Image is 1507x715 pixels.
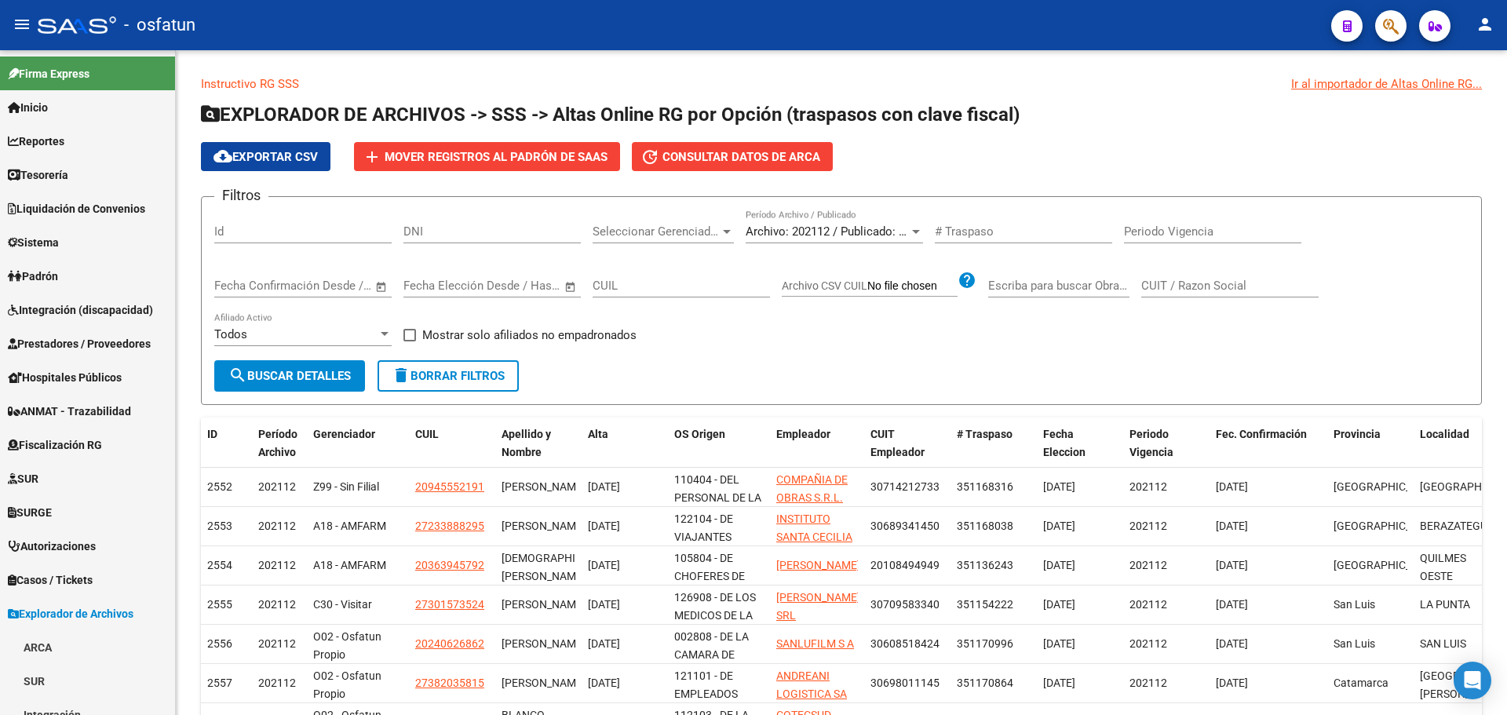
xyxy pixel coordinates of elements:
span: [DATE] [1043,637,1075,650]
span: ID [207,428,217,440]
datatable-header-cell: OS Origen [668,418,770,487]
span: [DATE] [1216,677,1248,689]
span: 202112 [258,520,296,532]
button: Buscar Detalles [214,360,365,392]
button: Consultar datos de ARCA [632,142,833,171]
span: [PERSON_NAME] [502,480,586,493]
span: [DATE] [1043,677,1075,689]
span: 202112 [1129,480,1167,493]
span: A18 - AMFARM [313,559,386,571]
datatable-header-cell: Apellido y Nombre [495,418,582,487]
span: INSTITUTO SANTA CECILIA [776,513,852,543]
span: [GEOGRAPHIC_DATA] [1334,559,1439,571]
span: [PERSON_NAME] [502,598,586,611]
span: 20945552191 [415,480,484,493]
span: Fec. Confirmación [1216,428,1307,440]
datatable-header-cell: CUIL [409,418,495,487]
span: Empleador [776,428,830,440]
span: [DATE] [1043,520,1075,532]
datatable-header-cell: Provincia [1327,418,1414,487]
span: SAN LUIS [1420,637,1466,650]
datatable-header-cell: Gerenciador [307,418,409,487]
span: BERAZATEGUI [1420,520,1491,532]
span: Z99 - Sin Filial [313,480,379,493]
input: Fecha fin [292,279,368,293]
datatable-header-cell: Alta [582,418,668,487]
span: Consultar datos de ARCA [662,150,820,164]
span: 202112 [258,480,296,493]
span: Borrar Filtros [392,369,505,383]
a: Instructivo RG SSS [201,77,299,91]
span: 202112 [258,677,296,689]
span: Prestadores / Proveedores [8,335,151,352]
span: Localidad [1420,428,1469,440]
span: Fecha Eleccion [1043,428,1086,458]
datatable-header-cell: Localidad [1414,418,1500,487]
span: 202112 [1129,677,1167,689]
span: [PERSON_NAME] [502,677,586,689]
div: [DATE] [588,596,662,614]
span: Todos [214,327,247,341]
datatable-header-cell: Fec. Confirmación [1210,418,1327,487]
span: Periodo Vigencia [1129,428,1173,458]
span: [PERSON_NAME] [502,637,586,650]
span: Liquidación de Convenios [8,200,145,217]
span: ANMAT - Trazabilidad [8,403,131,420]
span: 2552 [207,480,232,493]
datatable-header-cell: Periodo Vigencia [1123,418,1210,487]
span: CUIT Empleador [870,428,925,458]
span: [DATE] [1216,480,1248,493]
datatable-header-cell: # Traspaso [951,418,1037,487]
div: Open Intercom Messenger [1454,662,1491,699]
span: Casos / Tickets [8,571,93,589]
button: Open calendar [562,278,580,296]
span: SUR [8,470,38,487]
span: [PERSON_NAME] [776,559,860,571]
mat-icon: add [363,148,381,166]
mat-icon: delete [392,366,411,385]
span: 27382035815 [415,677,484,689]
span: 351170864 [957,677,1013,689]
mat-icon: help [958,271,976,290]
div: [DATE] [588,635,662,653]
span: 20240626862 [415,637,484,650]
span: 20108494949 [870,559,940,571]
span: Padrón [8,268,58,285]
span: Alta [588,428,608,440]
span: [DATE] [1043,598,1075,611]
mat-icon: menu [13,15,31,34]
span: CUIL [415,428,439,440]
span: 202112 [258,598,296,611]
span: [DATE] [1043,480,1075,493]
span: 202112 [1129,637,1167,650]
span: [DATE] [1216,637,1248,650]
span: SURGE [8,504,52,521]
mat-icon: update [640,148,659,166]
span: 351170996 [957,637,1013,650]
span: San Luis [1334,637,1375,650]
div: [DATE] [588,556,662,575]
span: [PERSON_NAME] [502,520,586,532]
span: Mover registros al PADRÓN de SAAS [385,150,608,164]
span: Exportar CSV [213,150,318,164]
h3: Filtros [214,184,268,206]
span: ANDREANI LOGISTICA SA [776,669,847,700]
div: [DATE] [588,517,662,535]
button: Borrar Filtros [378,360,519,392]
span: Fiscalización RG [8,436,102,454]
span: Integración (discapacidad) [8,301,153,319]
span: [GEOGRAPHIC_DATA] [1334,480,1439,493]
div: Ir al importador de Altas Online RG... [1291,75,1482,93]
span: [DATE] [1043,559,1075,571]
span: 202112 [1129,598,1167,611]
span: Mostrar solo afiliados no empadronados [422,326,637,345]
span: 30689341450 [870,520,940,532]
input: Fecha inicio [403,279,467,293]
span: 202112 [258,559,296,571]
span: 27233888295 [415,520,484,532]
span: Período Archivo [258,428,297,458]
input: Fecha fin [481,279,557,293]
datatable-header-cell: CUIT Empleador [864,418,951,487]
div: [DATE] [588,674,662,692]
span: 2555 [207,598,232,611]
